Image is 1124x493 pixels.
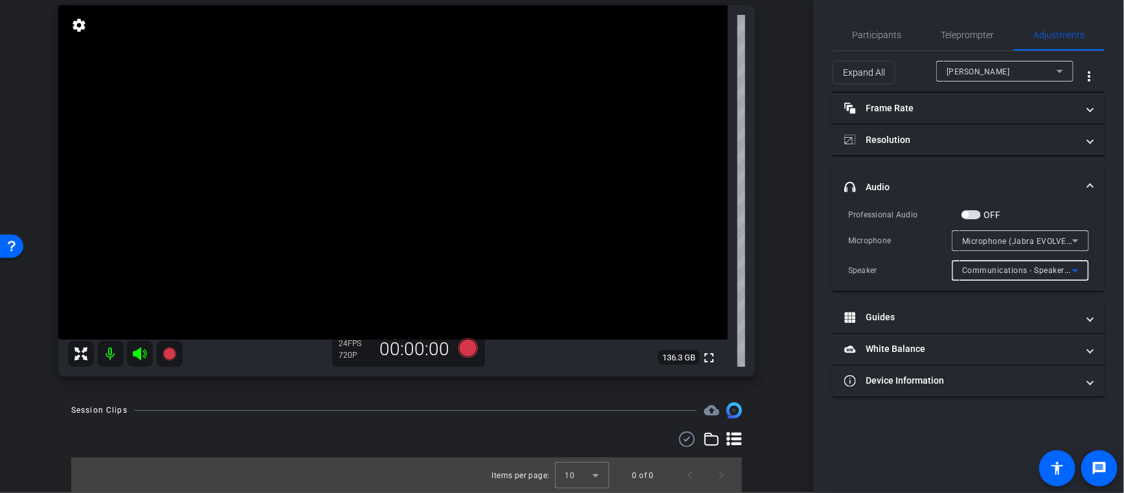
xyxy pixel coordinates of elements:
mat-icon: message [1092,461,1107,476]
button: More Options for Adjustments Panel [1073,61,1105,92]
button: Next page [706,460,737,491]
mat-panel-title: Guides [844,311,1077,324]
mat-panel-title: Resolution [844,133,1077,147]
div: 24 [339,338,371,349]
div: Audio [833,208,1105,291]
span: 136.3 GB [658,350,700,366]
mat-panel-title: Audio [844,181,1077,194]
img: Session clips [726,402,742,418]
div: Speaker [848,264,952,277]
span: Participants [853,30,902,39]
span: Adjustments [1034,30,1085,39]
span: [PERSON_NAME] [947,67,1010,76]
span: FPS [348,339,361,348]
div: 00:00:00 [371,338,458,360]
label: OFF [981,208,1001,221]
mat-icon: settings [70,17,88,33]
div: Session Clips [71,404,128,417]
mat-icon: fullscreen [701,350,717,366]
mat-expansion-panel-header: White Balance [833,334,1105,365]
mat-expansion-panel-header: Guides [833,302,1105,333]
div: Professional Audio [848,208,961,221]
div: Microphone [848,234,952,247]
mat-expansion-panel-header: Device Information [833,366,1105,397]
button: Previous page [675,460,706,491]
mat-expansion-panel-header: Frame Rate [833,93,1105,124]
div: 720P [339,350,371,360]
mat-panel-title: White Balance [844,342,1077,356]
mat-icon: accessibility [1050,461,1065,476]
span: Teleprompter [941,30,995,39]
mat-panel-title: Device Information [844,374,1077,388]
div: 0 of 0 [633,469,654,482]
mat-icon: more_vert [1081,69,1097,84]
span: Expand All [843,60,885,85]
div: Items per page: [492,469,550,482]
mat-icon: cloud_upload [704,402,719,418]
button: Expand All [833,61,895,84]
mat-panel-title: Frame Rate [844,102,1077,115]
span: Destinations for your clips [704,402,719,418]
mat-expansion-panel-header: Audio [833,166,1105,208]
mat-expansion-panel-header: Resolution [833,124,1105,155]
